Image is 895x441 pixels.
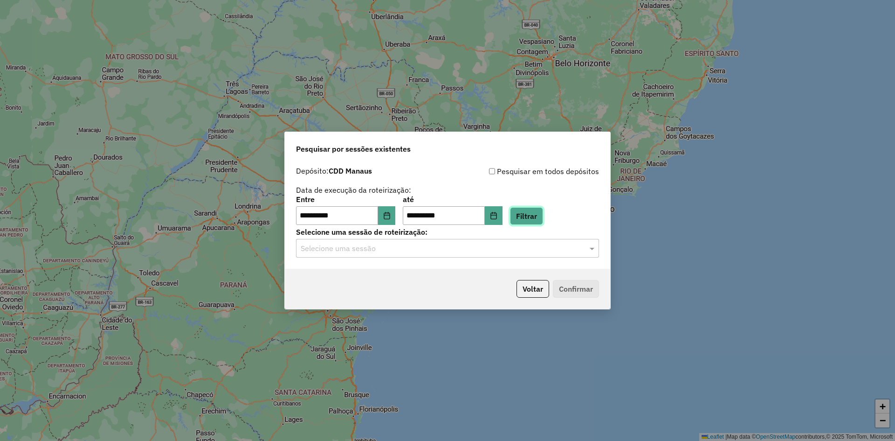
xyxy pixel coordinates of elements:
[447,166,599,177] div: Pesquisar em todos depósitos
[296,143,411,154] span: Pesquisar por sessões existentes
[378,206,396,225] button: Choose Date
[296,226,599,238] label: Selecione uma sessão de roteirização:
[296,194,395,205] label: Entre
[403,194,502,205] label: até
[296,184,411,196] label: Data de execução da roteirização:
[485,206,503,225] button: Choose Date
[296,165,372,176] label: Depósito:
[516,280,549,298] button: Voltar
[329,166,372,175] strong: CDD Manaus
[510,207,543,225] button: Filtrar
